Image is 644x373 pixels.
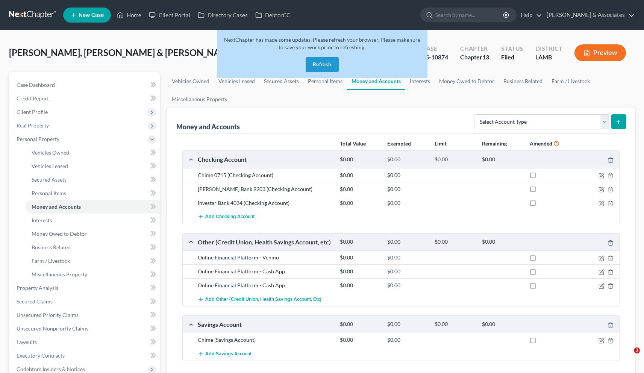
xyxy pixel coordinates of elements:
a: Secured Claims [11,295,160,308]
div: Chime 0715 (Checking Account) [194,171,336,179]
a: Unsecured Nonpriority Claims [11,322,160,335]
div: Chapter [460,44,489,53]
a: Directory Cases [194,8,252,22]
a: [PERSON_NAME] & Associates [543,8,635,22]
div: Online Financial Platform - Venmo [194,254,336,261]
div: $0.00 [336,268,383,275]
strong: Total Value [340,140,366,147]
span: Real Property [17,122,49,129]
a: Property Analysis [11,281,160,295]
div: $0.00 [478,238,526,246]
span: Lawsuits [17,339,37,345]
div: $0.00 [383,156,431,163]
button: Add Checking Account [198,210,255,224]
span: Case Dashboard [17,82,55,88]
div: $0.00 [336,321,383,328]
span: [PERSON_NAME], [PERSON_NAME] & [PERSON_NAME] [9,47,236,58]
div: Status [501,44,523,53]
div: Investar Bank 4034 (Checking Account) [194,199,336,207]
span: Credit Report [17,95,49,102]
div: Savings Account [194,320,336,328]
a: Lawsuits [11,335,160,349]
span: 3 [634,347,640,353]
div: LAMB [535,53,562,62]
a: Money Owed to Debtor [26,227,160,241]
div: $0.00 [383,321,431,328]
span: Secured Claims [17,298,53,305]
span: Client Profile [17,109,48,115]
div: $0.00 [336,171,383,179]
div: $0.00 [383,171,431,179]
span: NextChapter has made some updates. Please refresh your browser. Please make sure to save your wor... [224,36,420,50]
span: New Case [79,12,104,18]
strong: Amended [530,140,552,147]
a: Farm / Livestock [26,254,160,268]
div: Filed [501,53,523,62]
div: $0.00 [383,185,431,193]
div: Other (Credit Union, Health Savings Account, etc) [194,238,336,246]
button: Add Savings Account [198,347,252,361]
div: $0.00 [336,185,383,193]
div: $0.00 [431,156,478,163]
div: $0.00 [336,199,383,207]
a: Executory Contracts [11,349,160,362]
a: Business Related [26,241,160,254]
div: Checking Account [194,155,336,163]
span: Unsecured Nonpriority Claims [17,325,88,332]
div: Online Financial Platform - Cash App [194,282,336,289]
a: Business Related [499,72,547,90]
span: Unsecured Priority Claims [17,312,79,318]
div: $0.00 [478,321,526,328]
strong: Exempted [387,140,411,147]
span: Executory Contracts [17,352,65,359]
a: Miscellaneous Property [26,268,160,281]
span: Miscellaneous Property [32,271,87,277]
div: Chapter [460,53,489,62]
a: Help [517,8,542,22]
span: Personal Property [17,136,59,142]
span: Property Analysis [17,285,58,291]
a: Vehicles Leased [214,72,259,90]
a: Home [113,8,145,22]
div: $0.00 [383,336,431,344]
div: 25-10874 [422,53,448,62]
div: Case [422,44,448,53]
div: $0.00 [336,282,383,289]
button: Preview [574,44,626,61]
div: $0.00 [336,254,383,261]
span: Farm / Livestock [32,258,70,264]
div: $0.00 [431,238,478,246]
div: $0.00 [431,321,478,328]
strong: Remaining [482,140,507,147]
div: $0.00 [383,238,431,246]
div: $0.00 [383,282,431,289]
iframe: Intercom live chat [618,347,636,365]
div: $0.00 [383,199,431,207]
span: Add Checking Account [205,214,255,220]
a: Money Owed to Debtor [435,72,499,90]
a: Interests [26,214,160,227]
div: $0.00 [383,254,431,261]
a: Client Portal [145,8,194,22]
span: Secured Assets [32,176,67,183]
strong: Limit [435,140,447,147]
a: Case Dashboard [11,78,160,92]
button: Add Other (Credit Union, Health Savings Account, etc) [198,292,321,306]
div: $0.00 [383,268,431,275]
a: Secured Assets [26,173,160,186]
a: Personal Items [26,186,160,200]
div: District [535,44,562,53]
div: Chime (Savings Account) [194,336,336,344]
a: Vehicles Owned [26,146,160,159]
span: Vehicles Leased [32,163,68,169]
span: Interests [32,217,52,223]
button: Refresh [306,57,339,72]
span: Personal Items [32,190,66,196]
span: Money Owed to Debtor [32,230,87,237]
a: DebtorCC [252,8,294,22]
span: Add Savings Account [205,351,252,357]
a: Miscellaneous Property [167,90,232,108]
span: Business Related [32,244,71,250]
a: Vehicles Leased [26,159,160,173]
input: Search by name... [435,8,504,22]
